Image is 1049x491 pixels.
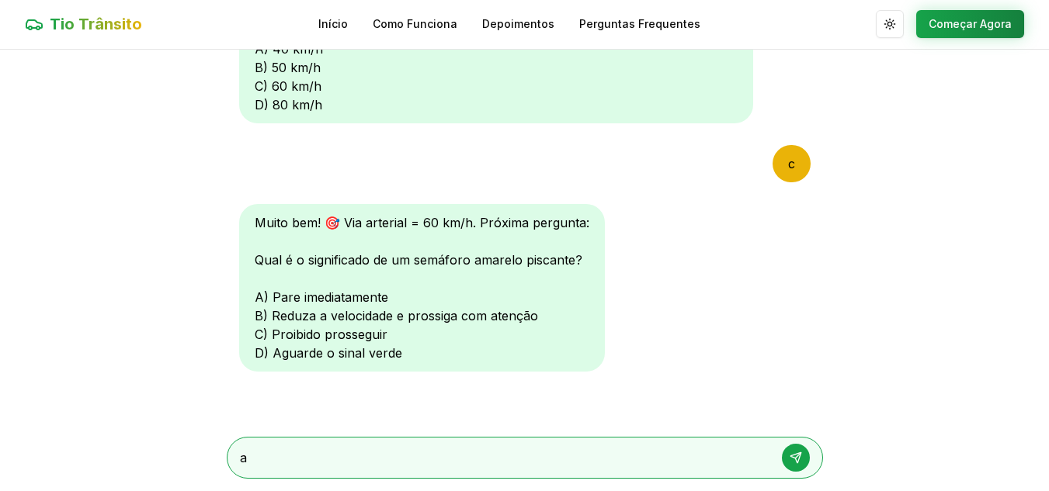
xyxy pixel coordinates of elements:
textarea: a [240,448,766,467]
a: Tio Trânsito [25,13,142,35]
a: Depoimentos [482,16,554,32]
a: Perguntas Frequentes [579,16,700,32]
span: Tio Trânsito [50,13,142,35]
div: c [773,145,811,182]
a: Início [318,16,348,32]
a: Como Funciona [373,16,457,32]
button: Começar Agora [916,10,1024,38]
div: Muito bem! 🎯 Via arterial = 60 km/h. Próxima pergunta: Qual é o significado de um semáforo amarel... [239,204,605,372]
